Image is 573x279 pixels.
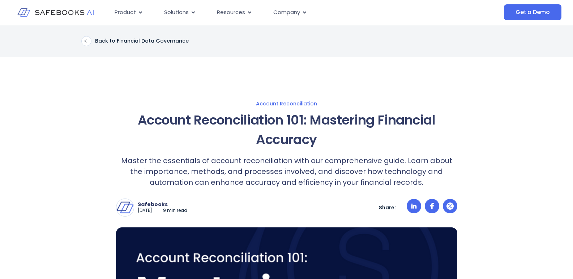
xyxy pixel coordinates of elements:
[217,8,245,17] span: Resources
[115,8,136,17] span: Product
[164,8,189,17] span: Solutions
[109,5,436,19] nav: Menu
[116,110,457,149] h1: Account Reconciliation 101: Mastering Financial Accuracy
[95,38,189,44] p: Back to Financial Data Governance
[138,201,187,208] p: Safebooks
[109,5,436,19] div: Menu Toggle
[379,204,396,211] p: Share:
[81,36,189,46] a: Back to Financial Data Governance
[116,199,134,216] img: Safebooks
[116,155,457,188] p: Master the essentials of account reconciliation with our comprehensive guide. Learn about the imp...
[138,208,152,214] p: [DATE]
[516,9,550,16] span: Get a Demo
[504,4,561,20] a: Get a Demo
[273,8,300,17] span: Company
[163,208,187,214] p: 9 min read
[45,100,528,107] a: Account Reconciliation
